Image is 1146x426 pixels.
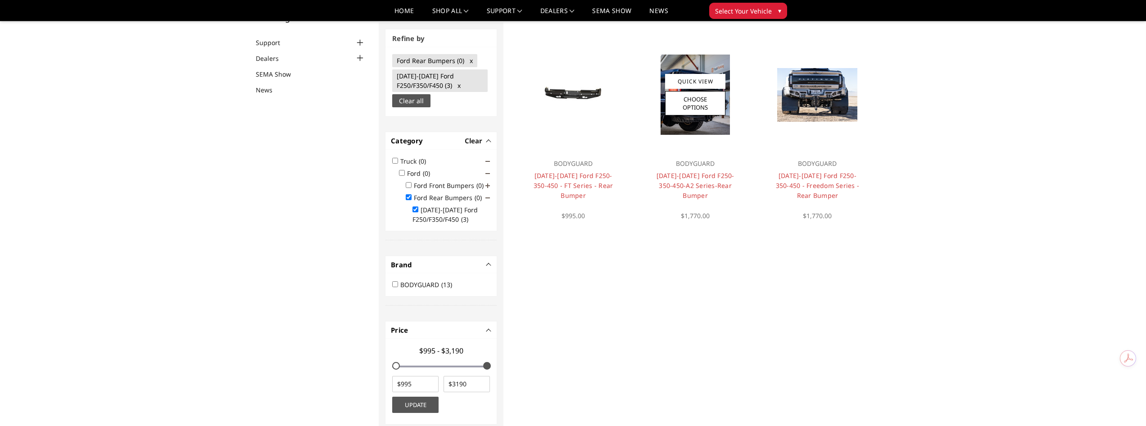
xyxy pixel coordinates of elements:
a: Quick View [665,74,725,89]
span: (13) [441,280,452,289]
span: Click to show/hide children [485,159,490,164]
p: BODYGUARD [528,158,618,169]
iframe: Chat Widget [1101,383,1146,426]
span: Click to show/hide children [485,171,490,176]
label: BODYGUARD [400,280,457,289]
label: Ford Rear Bumpers [414,193,487,202]
span: (0) [423,169,430,178]
a: [DATE]-[DATE] Ford F250-350-450 - Freedom Series - Rear Bumper [776,171,860,200]
a: Support [487,8,522,21]
input: $995 [392,376,439,392]
label: Ford Front Bumpers [414,181,489,190]
label: [DATE]-[DATE] Ford F250/F350/F450 [412,206,478,224]
p: BODYGUARD [650,158,741,169]
h4: Category [391,136,491,146]
input: $3190 [444,376,490,392]
span: (0) [476,181,484,190]
a: News [256,85,284,95]
label: Ford [407,169,435,178]
span: $995.00 [562,211,585,220]
h3: Refine by [385,29,497,48]
a: News [649,8,668,21]
span: [DATE]-[DATE] Ford F250/F350/F450 (3) x [397,72,461,90]
span: Clear [465,136,482,145]
span: ▾ [778,6,781,15]
label: Truck [400,157,431,165]
h4: Brand [391,260,491,270]
h5: Web Pages [256,14,366,22]
span: Clear all [399,96,424,105]
button: - [487,262,491,267]
span: Select Your Vehicle [715,6,772,16]
a: SEMA Show [592,8,631,21]
a: [DATE]-[DATE] Ford F250-350-450 - FT Series - Rear Bumper [534,171,613,200]
span: $1,770.00 [681,211,710,220]
a: Dealers [256,54,290,63]
a: SEMA Show [256,69,302,79]
h4: Price [391,325,491,335]
button: - [487,138,491,143]
p: BODYGUARD [772,158,863,169]
a: shop all [432,8,469,21]
button: Select Your Vehicle [709,3,787,19]
a: Dealers [540,8,575,21]
a: Home [394,8,414,21]
a: Choose Options [665,91,725,115]
button: - [487,328,491,332]
span: (3) [461,215,468,224]
span: (0) [419,157,426,165]
span: Click to show/hide children [485,196,490,200]
span: $1,770.00 [803,211,832,220]
span: Ford Rear Bumpers (0) x [397,56,473,65]
button: Update [392,397,439,413]
a: Support [256,38,291,47]
span: Click to show/hide children [485,183,490,188]
span: (0) [475,193,482,202]
a: [DATE]-[DATE] Ford F250-350-450-A2 Series-Rear Bumper [657,171,734,200]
